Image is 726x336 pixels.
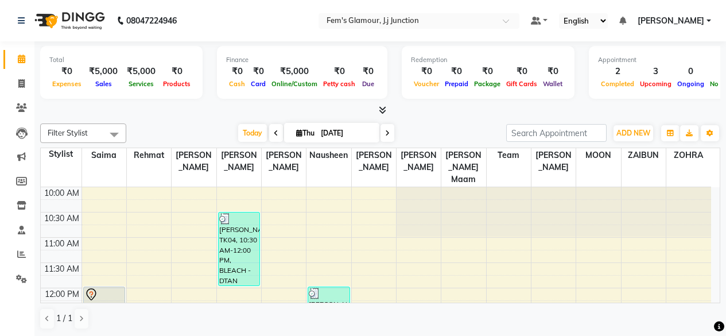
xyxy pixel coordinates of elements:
span: Upcoming [637,80,674,88]
span: Saima [82,148,126,163]
div: 0 [674,65,707,78]
div: 10:00 AM [42,187,81,199]
input: 2025-09-04 [317,125,375,142]
div: 11:30 AM [42,263,81,275]
div: ₹0 [160,65,193,78]
span: [PERSON_NAME] [217,148,261,175]
div: ₹0 [471,65,503,78]
span: ZOHRA [666,148,711,163]
span: Sales [92,80,115,88]
div: 3 [637,65,674,78]
span: Voucher [411,80,442,88]
span: Team [487,148,531,163]
span: Nausheen [306,148,351,163]
span: Services [126,80,157,88]
span: Due [359,80,377,88]
div: 12:00 PM [42,288,81,300]
div: RESHMA, TK03, 12:00 PM-01:00 PM, HAIR TREATMENTS - HAIR SMOOTHENING [84,287,125,335]
div: ₹0 [358,65,378,78]
div: ₹5,000 [84,65,122,78]
span: Package [471,80,503,88]
div: 11:00 AM [42,238,81,250]
span: Card [248,80,269,88]
span: [PERSON_NAME] [172,148,216,175]
div: 2 [598,65,637,78]
div: [PERSON_NAME], TK04, 10:30 AM-12:00 PM, BLEACH - DTAN BLEACH,ADVANCE CLEANUP - HYDRA FACIAL [219,213,259,285]
span: Expenses [49,80,84,88]
button: ADD NEW [614,125,653,141]
div: ₹0 [540,65,565,78]
b: 08047224946 [126,5,177,37]
span: Rehmat [127,148,171,163]
div: ₹0 [503,65,540,78]
span: Petty cash [320,80,358,88]
div: ₹0 [442,65,471,78]
div: Stylist [41,148,81,160]
span: Cash [226,80,248,88]
span: Thu [293,129,317,137]
span: Today [238,124,267,142]
span: Ongoing [674,80,707,88]
span: [PERSON_NAME] maam [441,148,486,187]
div: ₹0 [248,65,269,78]
span: [PERSON_NAME] [352,148,396,175]
span: Prepaid [442,80,471,88]
div: ₹0 [49,65,84,78]
input: Search Appointment [506,124,607,142]
span: [PERSON_NAME] [531,148,576,175]
div: ₹5,000 [122,65,160,78]
span: [PERSON_NAME] [638,15,704,27]
div: Finance [226,55,378,65]
span: [PERSON_NAME] [397,148,441,175]
span: ADD NEW [616,129,650,137]
div: ₹5,000 [269,65,320,78]
span: [PERSON_NAME] [262,148,306,175]
div: ₹0 [226,65,248,78]
span: Gift Cards [503,80,540,88]
div: Total [49,55,193,65]
div: ₹0 [320,65,358,78]
span: 1 / 1 [56,312,72,325]
div: 10:30 AM [42,213,81,225]
span: Wallet [540,80,565,88]
img: logo [29,5,108,37]
span: Filter Stylist [48,128,88,137]
span: MOON [576,148,620,163]
span: Completed [598,80,637,88]
div: ₹0 [411,65,442,78]
span: ZAIBUN [622,148,666,163]
div: Redemption [411,55,565,65]
span: Online/Custom [269,80,320,88]
span: Products [160,80,193,88]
